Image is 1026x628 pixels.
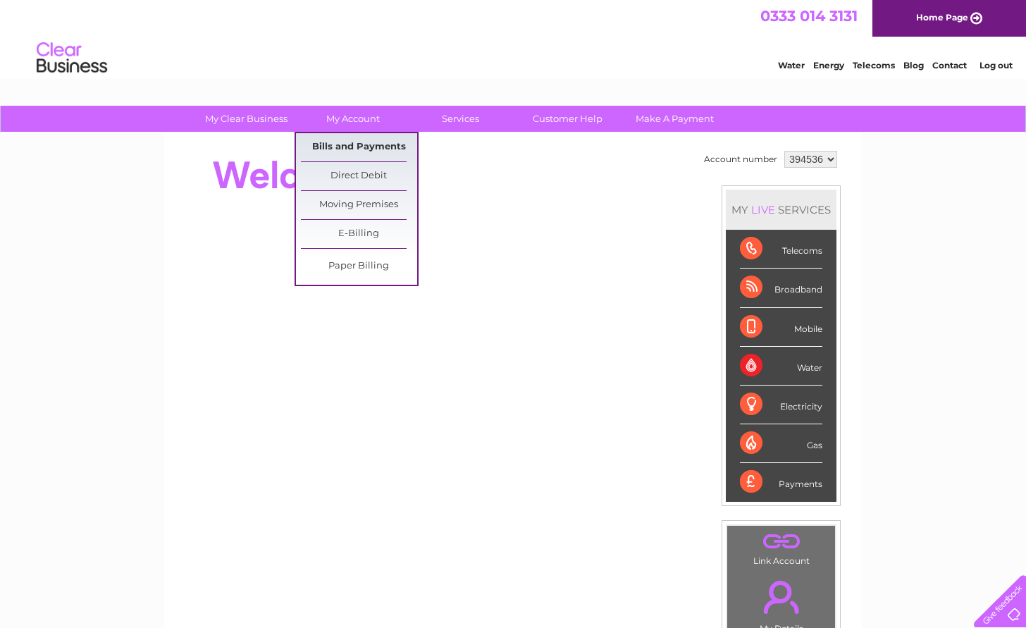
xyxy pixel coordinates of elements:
a: E-Billing [301,220,417,248]
div: MY SERVICES [726,190,836,230]
div: Mobile [740,308,822,347]
img: logo.png [36,37,108,80]
a: 0333 014 3131 [760,7,858,25]
div: Water [740,347,822,386]
div: Payments [740,463,822,501]
a: Contact [932,60,967,70]
div: Electricity [740,386,822,424]
a: Energy [813,60,844,70]
td: Link Account [727,525,836,569]
div: Gas [740,424,822,463]
a: My Account [295,106,412,132]
a: Telecoms [853,60,895,70]
a: Make A Payment [617,106,733,132]
a: Blog [903,60,924,70]
a: Customer Help [509,106,626,132]
div: LIVE [748,203,778,216]
a: Water [778,60,805,70]
a: My Clear Business [188,106,304,132]
a: Bills and Payments [301,133,417,161]
a: Log out [979,60,1013,70]
div: Telecoms [740,230,822,269]
div: Clear Business is a trading name of Verastar Limited (registered in [GEOGRAPHIC_DATA] No. 3667643... [181,8,847,68]
a: Paper Billing [301,252,417,281]
a: . [731,572,832,622]
div: Broadband [740,269,822,307]
a: Direct Debit [301,162,417,190]
td: Account number [700,147,781,171]
a: Services [402,106,519,132]
a: Moving Premises [301,191,417,219]
a: . [731,529,832,554]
